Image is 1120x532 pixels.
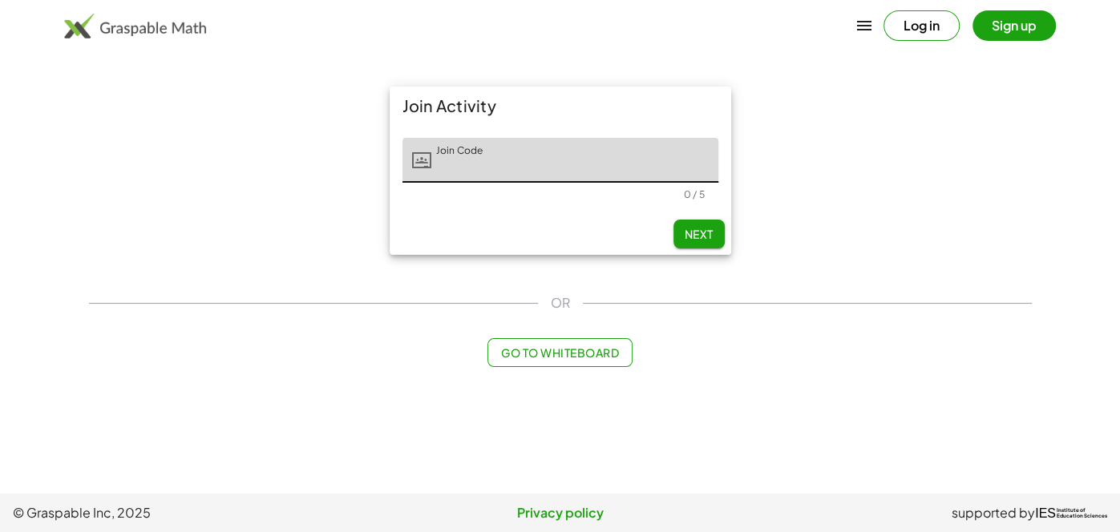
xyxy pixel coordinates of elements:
span: © Graspable Inc, 2025 [13,503,378,522]
button: Go to Whiteboard [487,338,633,367]
button: Sign up [972,10,1056,41]
button: Log in [883,10,960,41]
span: Next [684,227,713,241]
div: 0 / 5 [684,188,706,200]
button: Next [673,220,725,248]
span: Institute of Education Sciences [1057,508,1107,519]
span: Go to Whiteboard [501,345,619,360]
div: Join Activity [390,87,731,125]
a: Privacy policy [378,503,742,522]
span: OR [551,293,570,312]
a: IESInstitute ofEducation Sciences [1035,503,1107,522]
span: supported by [952,503,1035,522]
span: IES [1035,506,1056,521]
